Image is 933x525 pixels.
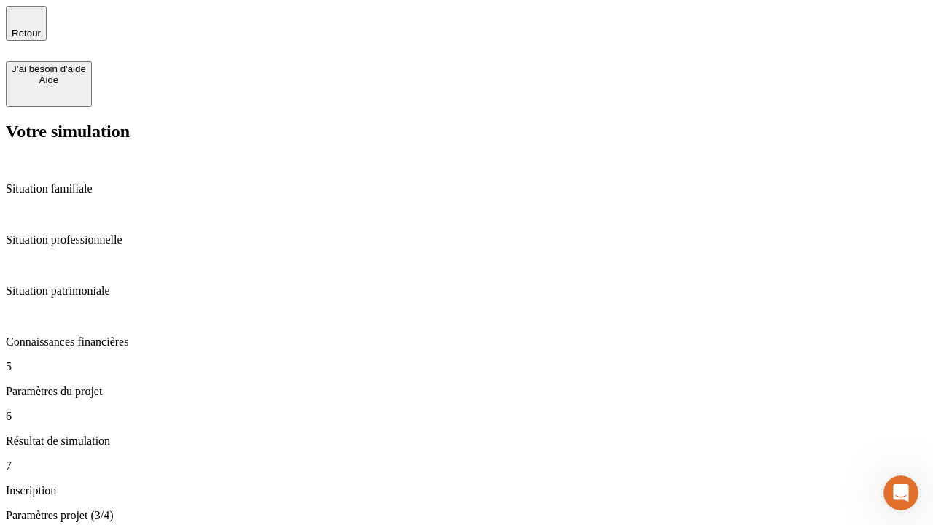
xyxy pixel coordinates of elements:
[6,459,927,472] p: 7
[6,335,927,349] p: Connaissances financières
[12,63,86,74] div: J’ai besoin d'aide
[6,6,47,41] button: Retour
[6,182,927,195] p: Situation familiale
[6,360,927,373] p: 5
[6,484,927,497] p: Inscription
[6,233,927,246] p: Situation professionnelle
[6,385,927,398] p: Paramètres du projet
[6,435,927,448] p: Résultat de simulation
[6,410,927,423] p: 6
[6,509,927,522] p: Paramètres projet (3/4)
[6,122,927,141] h2: Votre simulation
[6,61,92,107] button: J’ai besoin d'aideAide
[12,74,86,85] div: Aide
[6,284,927,297] p: Situation patrimoniale
[12,28,41,39] span: Retour
[883,475,918,510] iframe: Intercom live chat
